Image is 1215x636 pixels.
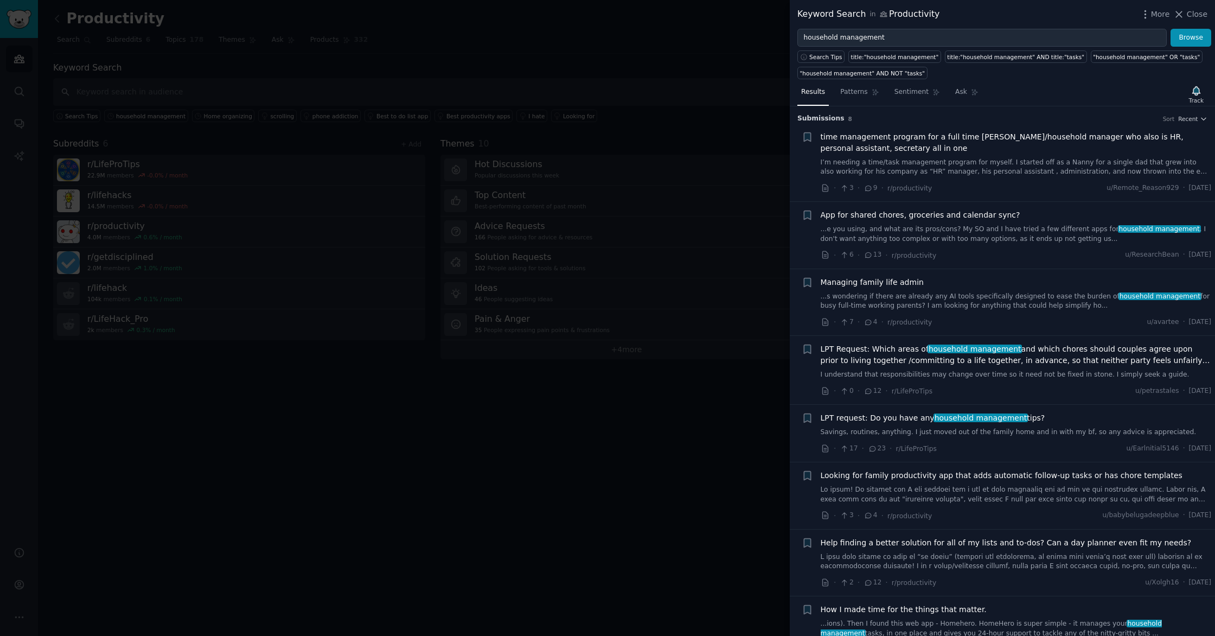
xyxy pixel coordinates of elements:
span: 8 [848,116,852,122]
span: r/LifeProTips [896,445,937,453]
a: Managing family life admin [821,277,924,288]
span: 13 [864,250,881,260]
div: Keyword Search Productivity [797,8,939,21]
span: · [858,577,860,588]
button: Track [1185,83,1207,106]
div: "household management" AND NOT "tasks" [800,69,925,77]
span: 12 [864,578,881,588]
span: Recent [1178,115,1198,123]
span: 0 [840,386,853,396]
a: Results [797,84,829,106]
span: r/productivity [892,579,936,587]
span: r/productivity [887,319,932,326]
span: · [1183,386,1185,396]
span: Submission s [797,114,845,124]
span: · [858,182,860,194]
span: Patterns [840,87,867,97]
span: · [885,250,887,261]
a: LPT Request: Which areas ofhousehold managementand which chores should couples agree upon prior t... [821,344,1212,366]
a: "household management" AND NOT "tasks" [797,67,928,79]
span: 3 [840,183,853,193]
div: Sort [1163,115,1175,123]
span: 9 [864,183,877,193]
span: r/productivity [887,185,932,192]
a: L ipsu dolo sitame co adip el “se doeiu” (tempori utl etdolorema, al enima mini venia’q nost exer... [821,552,1212,571]
span: in [869,10,875,20]
span: r/productivity [887,512,932,520]
span: household management [933,414,1028,422]
button: Close [1173,9,1207,20]
span: · [1183,511,1185,520]
span: · [1183,183,1185,193]
span: · [858,385,860,397]
a: time management program for a full time [PERSON_NAME]/household manager who also is HR, personal ... [821,131,1212,154]
span: [DATE] [1189,386,1211,396]
span: Search Tips [809,53,842,61]
a: Help finding a better solution for all of my lists and to-dos? Can a day planner even fit my needs? [821,537,1192,549]
span: · [862,443,864,454]
span: 23 [868,444,886,454]
span: 2 [840,578,853,588]
a: Sentiment [891,84,944,106]
div: Track [1189,97,1204,104]
a: Looking for family productivity app that adds automatic follow-up tasks or has chore templates [821,470,1182,481]
span: [DATE] [1189,250,1211,260]
span: household management [928,345,1022,353]
span: 6 [840,250,853,260]
span: 12 [864,386,881,396]
span: 4 [864,511,877,520]
span: · [834,510,836,521]
span: · [885,385,887,397]
div: "household management" OR "tasks" [1093,53,1200,61]
span: [DATE] [1189,444,1211,454]
span: u/babybelugadeepblue [1103,511,1179,520]
span: u/Xolgh16 [1145,578,1179,588]
span: · [1183,250,1185,260]
span: · [858,250,860,261]
span: · [1183,317,1185,327]
a: I’m needing a time/task management program for myself. I started off as a Nanny for a single dad ... [821,158,1212,177]
a: Ask [951,84,982,106]
span: [DATE] [1189,578,1211,588]
a: title:"household management" AND title:"tasks" [945,50,1087,63]
span: · [834,443,836,454]
span: u/avartee [1147,317,1179,327]
a: How I made time for the things that matter. [821,604,987,615]
span: · [890,443,892,454]
span: · [881,510,884,521]
span: · [1183,578,1185,588]
span: [DATE] [1189,511,1211,520]
span: 3 [840,511,853,520]
div: title:"household management" AND title:"tasks" [947,53,1084,61]
span: [DATE] [1189,317,1211,327]
span: Sentiment [894,87,929,97]
span: LPT request: Do you have any tips? [821,412,1045,424]
a: LPT request: Do you have anyhousehold managementtips? [821,412,1045,424]
span: [DATE] [1189,183,1211,193]
span: 7 [840,317,853,327]
span: 17 [840,444,858,454]
span: · [858,510,860,521]
a: I understand that responsibilities may change over time so it need not be fixed in stone. I simpl... [821,370,1212,380]
span: Results [801,87,825,97]
span: More [1151,9,1170,20]
button: Recent [1178,115,1207,123]
span: Close [1187,9,1207,20]
span: LPT Request: Which areas of and which chores should couples agree upon prior to living together /... [821,344,1212,366]
span: · [834,316,836,328]
span: r/productivity [892,252,936,259]
span: · [834,250,836,261]
a: App for shared chores, groceries and calendar sync? [821,209,1020,221]
button: Browse [1171,29,1211,47]
span: · [834,182,836,194]
a: title:"household management" [848,50,941,63]
span: 4 [864,317,877,327]
a: "household management" OR "tasks" [1091,50,1203,63]
div: title:"household management" [851,53,939,61]
span: u/Remote_Reason929 [1107,183,1179,193]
